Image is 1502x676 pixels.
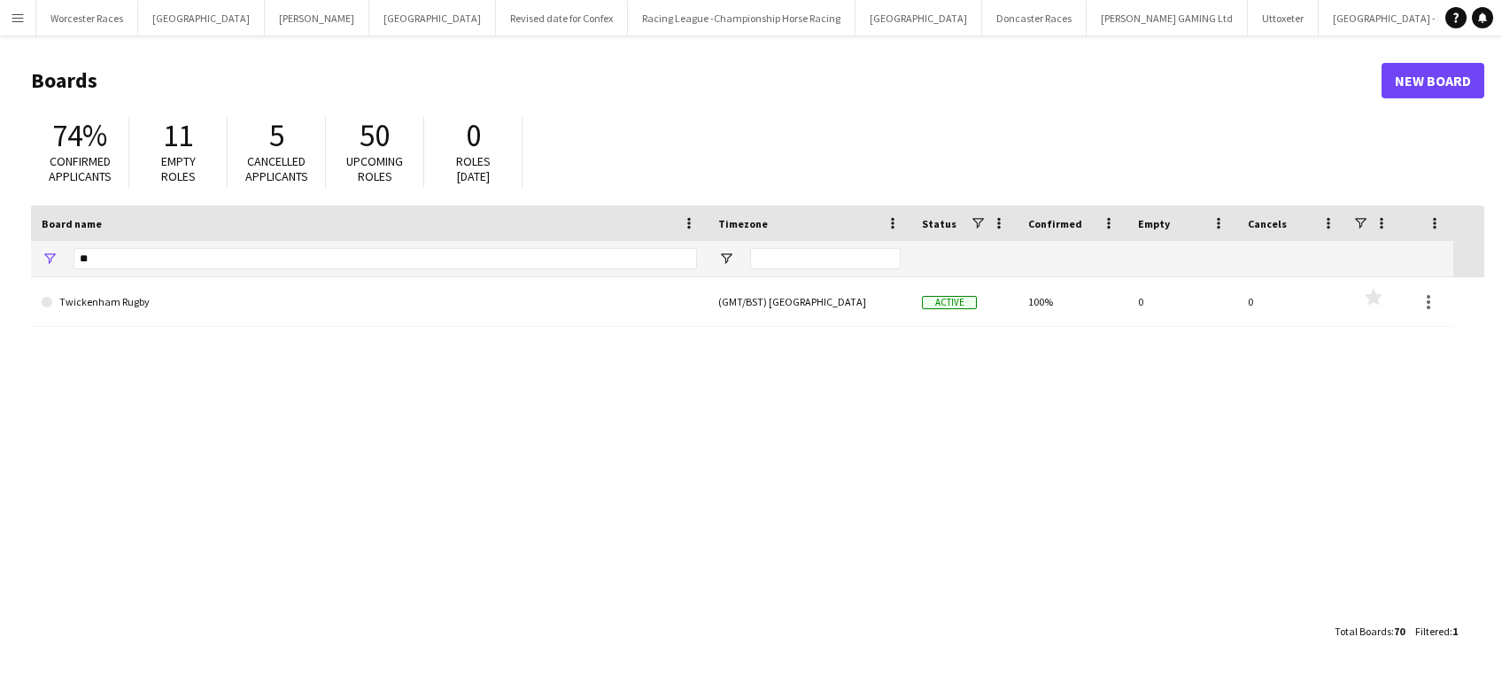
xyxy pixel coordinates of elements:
[138,1,265,35] button: [GEOGRAPHIC_DATA]
[982,1,1087,35] button: Doncaster Races
[1335,625,1391,638] span: Total Boards
[360,116,390,155] span: 50
[750,248,901,269] input: Timezone Filter Input
[265,1,369,35] button: [PERSON_NAME]
[1415,625,1450,638] span: Filtered
[36,1,138,35] button: Worcester Races
[52,116,107,155] span: 74%
[161,153,196,184] span: Empty roles
[1018,277,1127,326] div: 100%
[1248,217,1287,230] span: Cancels
[42,217,102,230] span: Board name
[1415,614,1458,649] div: :
[74,248,697,269] input: Board name Filter Input
[1127,277,1237,326] div: 0
[708,277,911,326] div: (GMT/BST) [GEOGRAPHIC_DATA]
[1087,1,1248,35] button: [PERSON_NAME] GAMING Ltd
[346,153,403,184] span: Upcoming roles
[269,116,284,155] span: 5
[922,217,956,230] span: Status
[718,251,734,267] button: Open Filter Menu
[496,1,628,35] button: Revised date for Confex
[466,116,481,155] span: 0
[922,296,977,309] span: Active
[42,277,697,327] a: Twickenham Rugby
[42,251,58,267] button: Open Filter Menu
[1335,614,1405,649] div: :
[628,1,856,35] button: Racing League -Championship Horse Racing
[1452,625,1458,638] span: 1
[1248,1,1319,35] button: Uttoxeter
[856,1,982,35] button: [GEOGRAPHIC_DATA]
[1382,63,1484,98] a: New Board
[718,217,768,230] span: Timezone
[1237,277,1347,326] div: 0
[1028,217,1082,230] span: Confirmed
[1394,625,1405,638] span: 70
[1138,217,1170,230] span: Empty
[49,153,112,184] span: Confirmed applicants
[245,153,308,184] span: Cancelled applicants
[456,153,491,184] span: Roles [DATE]
[31,67,1382,94] h1: Boards
[163,116,193,155] span: 11
[369,1,496,35] button: [GEOGRAPHIC_DATA]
